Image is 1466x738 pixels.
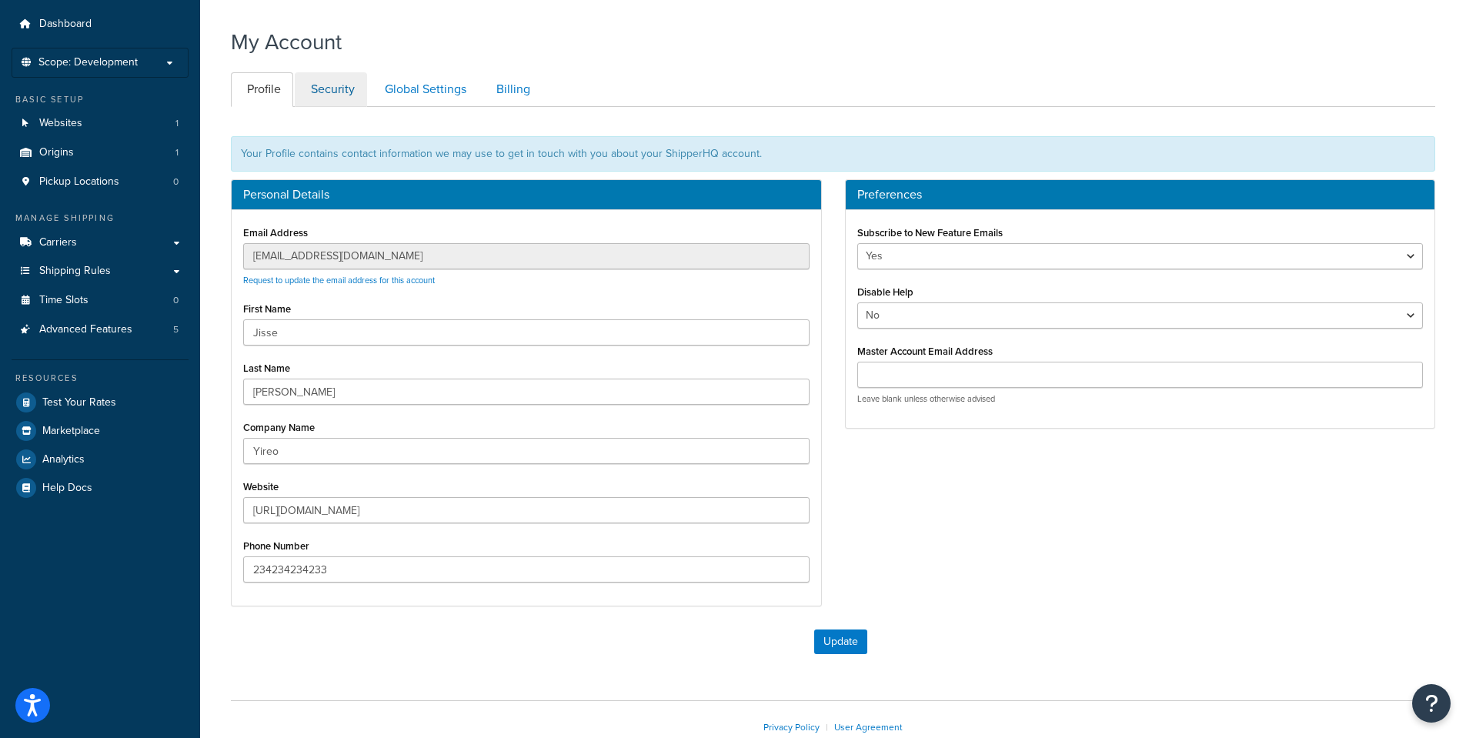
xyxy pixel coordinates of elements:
label: Phone Number [243,540,309,552]
label: First Name [243,303,291,315]
span: Test Your Rates [42,396,116,409]
span: Analytics [42,453,85,466]
a: Pickup Locations 0 [12,168,189,196]
span: 0 [173,175,179,189]
h3: Personal Details [243,188,810,202]
label: Website [243,481,279,493]
li: Advanced Features [12,316,189,344]
span: Advanced Features [39,323,132,336]
li: Origins [12,139,189,167]
span: Time Slots [39,294,88,307]
span: 0 [173,294,179,307]
label: Master Account Email Address [857,346,993,357]
a: Global Settings [369,72,479,107]
a: Shipping Rules [12,257,189,286]
label: Company Name [243,422,315,433]
a: Request to update the email address for this account [243,274,435,286]
a: Analytics [12,446,189,473]
span: | [826,720,828,734]
span: Dashboard [39,18,92,31]
a: Marketplace [12,417,189,445]
label: Subscribe to New Feature Emails [857,227,1003,239]
div: Resources [12,372,189,385]
li: Pickup Locations [12,168,189,196]
span: 5 [173,323,179,336]
span: Websites [39,117,82,130]
h3: Preferences [857,188,1424,202]
button: Update [814,629,867,654]
a: Origins 1 [12,139,189,167]
label: Disable Help [857,286,913,298]
span: Pickup Locations [39,175,119,189]
a: Billing [480,72,543,107]
span: 1 [175,146,179,159]
span: Shipping Rules [39,265,111,278]
a: Advanced Features 5 [12,316,189,344]
a: Privacy Policy [763,720,820,734]
span: Carriers [39,236,77,249]
label: Email Address [243,227,308,239]
div: Your Profile contains contact information we may use to get in touch with you about your ShipperH... [231,136,1435,172]
a: Test Your Rates [12,389,189,416]
a: Time Slots 0 [12,286,189,315]
a: Security [295,72,367,107]
span: Marketplace [42,425,100,438]
span: 1 [175,117,179,130]
span: Help Docs [42,482,92,495]
button: Open Resource Center [1412,684,1451,723]
div: Manage Shipping [12,212,189,225]
li: Time Slots [12,286,189,315]
p: Leave blank unless otherwise advised [857,393,1424,405]
li: Websites [12,109,189,138]
span: Scope: Development [38,56,138,69]
a: Dashboard [12,10,189,38]
a: Carriers [12,229,189,257]
a: Websites 1 [12,109,189,138]
a: User Agreement [834,720,903,734]
a: Help Docs [12,474,189,502]
a: Profile [231,72,293,107]
h1: My Account [231,27,342,57]
label: Last Name [243,362,290,374]
span: Origins [39,146,74,159]
div: Basic Setup [12,93,189,106]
